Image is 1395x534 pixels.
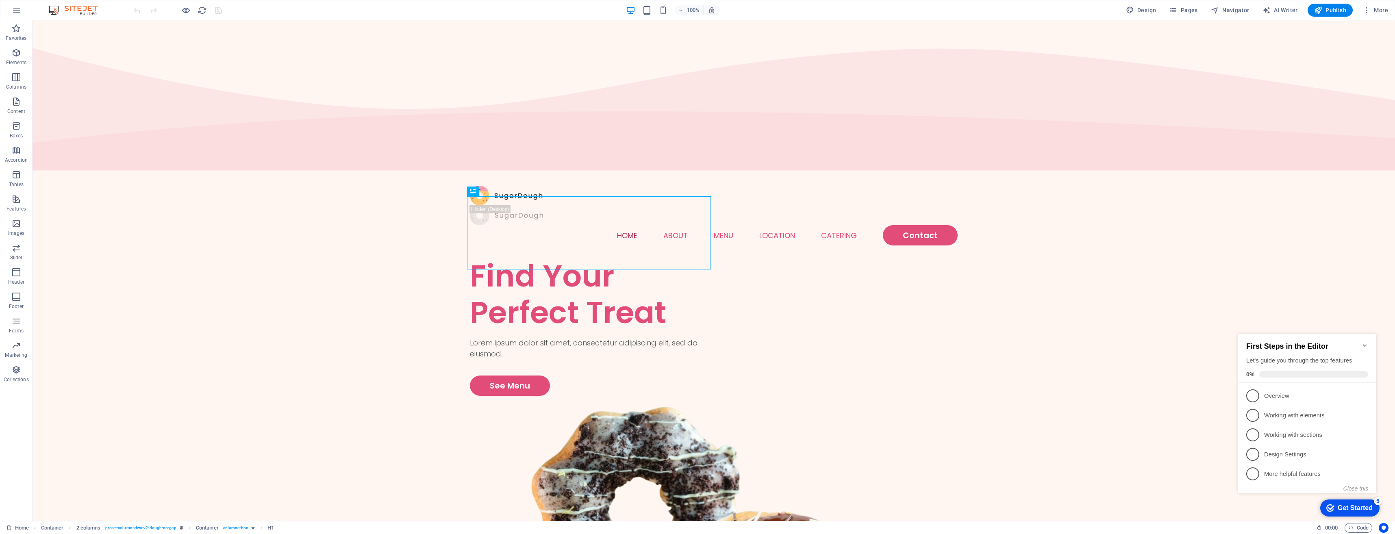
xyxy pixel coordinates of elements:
p: Working with sections [29,109,127,117]
a: Click to cancel selection. Double-click to open Pages [7,523,29,533]
li: Overview [3,64,141,83]
span: . columns-box [222,523,248,533]
button: Pages [1166,4,1201,17]
p: Footer [9,303,24,310]
p: Overview [29,69,127,78]
h6: Session time [1317,523,1338,533]
span: Pages [1169,6,1197,14]
span: Click to select. Double-click to edit [267,523,274,533]
button: Code [1345,523,1372,533]
div: Get Started 5 items remaining, 0% complete [85,177,145,194]
i: On resize automatically adjust zoom level to fit chosen device. [708,7,715,14]
nav: breadcrumb [41,523,274,533]
span: Code [1348,523,1369,533]
p: Images [8,230,25,237]
button: Publish [1308,4,1353,17]
button: More [1359,4,1391,17]
button: 100% [675,5,704,15]
p: More helpful features [29,148,127,156]
div: Get Started [103,182,138,189]
p: Tables [9,181,24,188]
span: . preset-columns-two-v2-dough-no-gap [104,523,176,533]
li: Design Settings [3,122,141,142]
p: Favorites [6,35,26,41]
div: Let's guide you through the top features [11,34,133,43]
p: Collections [4,376,28,383]
i: Element contains an animation [251,525,255,530]
p: Working with elements [29,89,127,98]
button: AI Writer [1259,4,1301,17]
p: Slider [10,254,23,261]
span: 0% [11,49,24,55]
span: 00 00 [1325,523,1338,533]
button: Navigator [1208,4,1253,17]
button: reload [197,5,207,15]
p: Boxes [10,132,23,139]
span: Design [1126,6,1156,14]
p: Design Settings [29,128,127,137]
span: : [1331,525,1332,531]
p: Forms [9,328,24,334]
span: Publish [1314,6,1346,14]
span: AI Writer [1262,6,1298,14]
div: 5 [139,175,147,183]
span: Click to select. Double-click to edit [41,523,64,533]
p: Header [8,279,24,285]
button: Close this [109,163,133,169]
h2: First Steps in the Editor [11,20,133,28]
span: More [1362,6,1388,14]
p: Elements [6,59,27,66]
li: Working with sections [3,103,141,122]
button: Design [1123,4,1160,17]
span: Click to select. Double-click to edit [76,523,101,533]
button: Click here to leave preview mode and continue editing [181,5,191,15]
span: Click to select. Double-click to edit [196,523,219,533]
p: Features [7,206,26,212]
div: Minimize checklist [127,20,133,26]
div: Design (Ctrl+Alt+Y) [1123,4,1160,17]
li: Working with elements [3,83,141,103]
i: This element is a customizable preset [180,525,183,530]
p: Marketing [5,352,27,358]
h6: 100% [687,5,700,15]
span: Navigator [1211,6,1249,14]
p: Accordion [5,157,28,163]
button: Usercentrics [1379,523,1388,533]
li: More helpful features [3,142,141,161]
p: Content [7,108,25,115]
i: Reload page [198,6,207,15]
img: Editor Logo [47,5,108,15]
p: Columns [6,84,26,90]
